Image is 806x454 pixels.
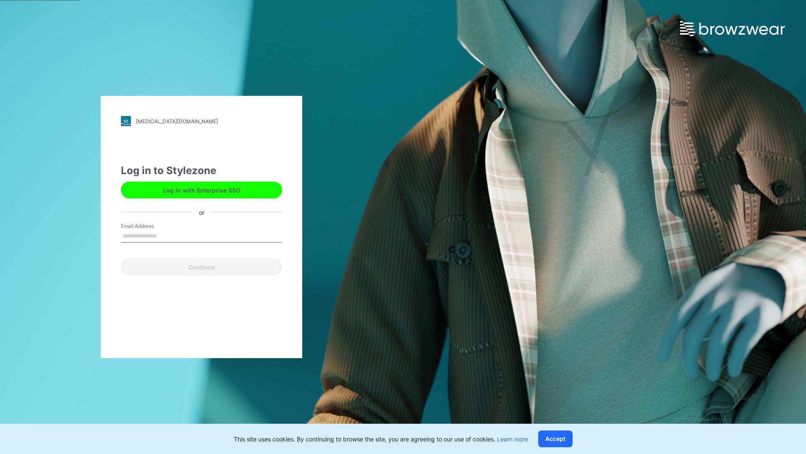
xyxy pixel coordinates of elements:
[192,208,211,216] div: or
[136,118,218,124] div: [MEDICAL_DATA][DOMAIN_NAME]
[497,436,528,443] a: Learn more
[538,430,573,447] button: Accept
[121,116,282,126] a: [MEDICAL_DATA][DOMAIN_NAME]
[121,182,282,198] button: Log in with Enterprise SSO
[121,222,180,230] label: Email Address
[680,21,785,36] img: browzwear-logo.e42bd6dac1945053ebaf764b6aa21510.svg
[121,116,131,126] img: stylezone-logo.562084cfcfab977791bfbf7441f1a819.svg
[234,435,528,443] p: This site uses cookies. By continuing to browse the site, you are agreeing to our use of cookies.
[121,163,282,178] div: Log in to Stylezone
